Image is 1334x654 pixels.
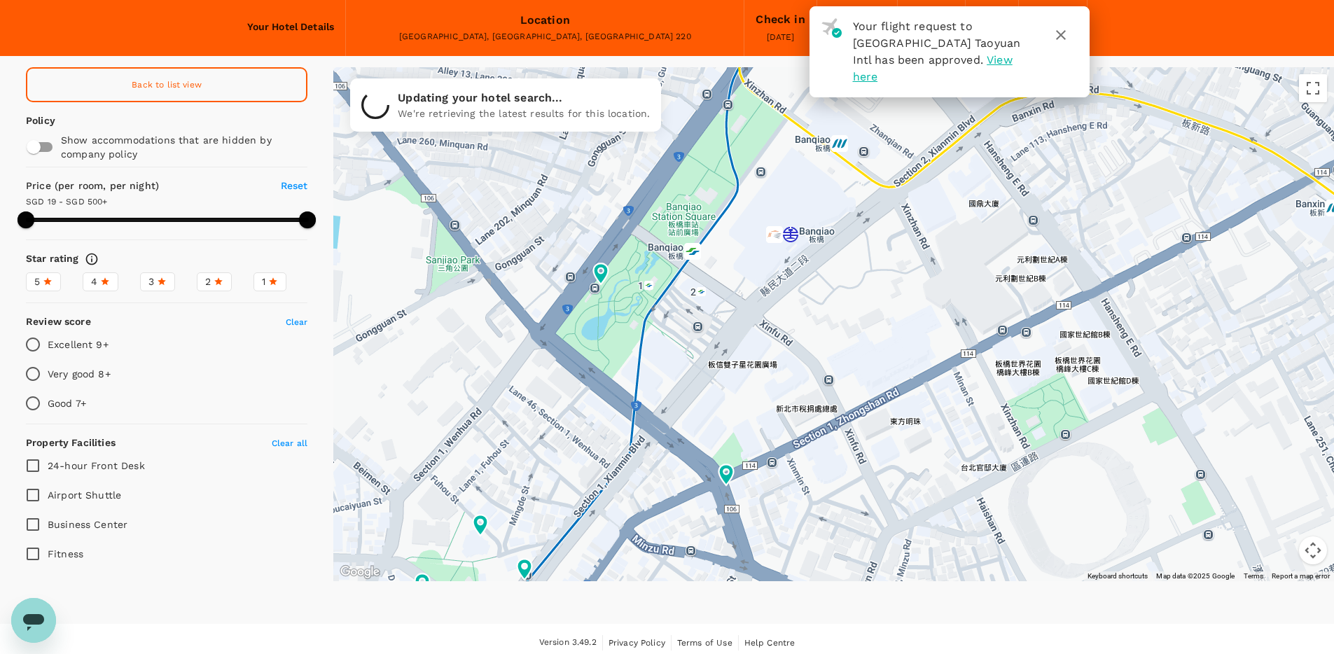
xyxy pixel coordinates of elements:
[262,274,265,289] span: 1
[744,635,795,650] a: Help Centre
[48,548,83,559] span: Fitness
[148,274,154,289] span: 3
[398,106,650,120] p: We're retrieving the latest results for this location.
[1244,572,1264,580] a: Terms
[520,11,570,30] div: Location
[357,30,732,44] div: [GEOGRAPHIC_DATA], [GEOGRAPHIC_DATA], [GEOGRAPHIC_DATA] 220
[1088,571,1148,581] button: Keyboard shortcuts
[85,252,99,266] svg: Star ratings are awarded to properties to represent the quality of services, facilities, and amen...
[281,180,308,191] span: Reset
[132,80,202,90] span: Back to list view
[48,519,127,530] span: Business Center
[48,489,121,501] span: Airport Shuttle
[272,438,307,448] span: Clear all
[48,338,109,352] p: Excellent 9+
[1299,74,1327,102] button: Toggle fullscreen view
[539,636,597,650] span: Version 3.49.2
[286,317,308,327] span: Clear
[247,20,335,35] h6: Your Hotel Details
[767,32,795,42] span: [DATE]
[677,635,732,650] a: Terms of Use
[609,638,665,648] span: Privacy Policy
[398,90,650,106] p: Updating your hotel search...
[337,563,383,581] a: Open this area in Google Maps (opens a new window)
[1156,572,1235,580] span: Map data ©2025 Google
[205,274,211,289] span: 2
[26,67,307,102] a: Back to list view
[26,314,91,330] h6: Review score
[26,436,116,451] h6: Property Facilities
[756,10,805,29] div: Check in
[853,20,1021,67] span: Your flight request to [GEOGRAPHIC_DATA] Taoyuan Intl has been approved.
[11,598,56,643] iframe: Button to launch messaging window
[337,563,383,581] img: Google
[821,18,842,38] img: flight-approved
[1272,572,1330,580] a: Report a map error
[91,274,97,289] span: 4
[48,367,111,381] p: Very good 8+
[1299,536,1327,564] button: Map camera controls
[61,133,284,161] p: Show accommodations that are hidden by company policy
[48,460,145,471] span: 24-hour Front Desk
[34,274,40,289] span: 5
[26,113,44,127] p: Policy
[677,638,732,648] span: Terms of Use
[26,197,108,207] span: SGD 19 - SGD 500+
[48,396,86,410] p: Good 7+
[744,638,795,648] span: Help Centre
[26,179,237,194] h6: Price (per room, per night)
[609,635,665,650] a: Privacy Policy
[26,251,79,267] h6: Star rating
